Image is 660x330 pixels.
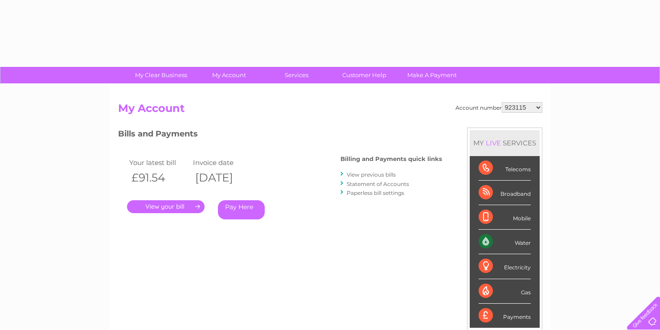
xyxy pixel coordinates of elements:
[340,156,442,162] h4: Billing and Payments quick links
[191,157,255,169] td: Invoice date
[118,128,442,143] h3: Bills and Payments
[479,254,531,279] div: Electricity
[127,157,191,169] td: Your latest bill
[328,67,401,83] a: Customer Help
[479,156,531,181] div: Telecoms
[347,181,409,187] a: Statement of Accounts
[395,67,469,83] a: Make A Payment
[192,67,266,83] a: My Account
[347,190,404,196] a: Paperless bill settings
[484,139,503,147] div: LIVE
[218,200,265,219] a: Pay Here
[127,169,191,187] th: £91.54
[118,102,542,119] h2: My Account
[479,181,531,205] div: Broadband
[470,130,540,156] div: MY SERVICES
[127,200,205,213] a: .
[479,279,531,304] div: Gas
[260,67,333,83] a: Services
[455,102,542,113] div: Account number
[191,169,255,187] th: [DATE]
[124,67,198,83] a: My Clear Business
[347,171,396,178] a: View previous bills
[479,205,531,230] div: Mobile
[479,304,531,328] div: Payments
[479,230,531,254] div: Water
